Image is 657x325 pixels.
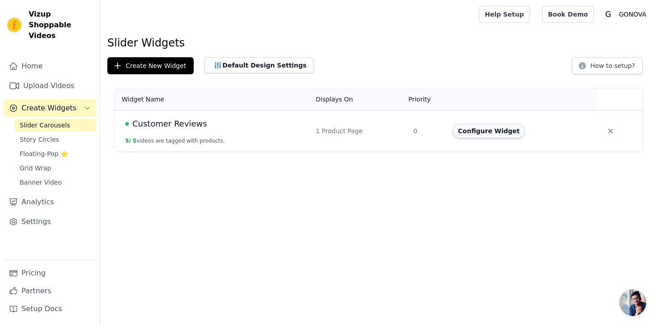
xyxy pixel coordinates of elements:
[4,300,96,318] a: Setup Docs
[619,289,646,316] a: Open chat
[310,89,408,110] th: Displays On
[20,135,59,144] span: Story Circles
[14,162,96,174] a: Grid Wrap
[132,118,207,130] span: Customer Reviews
[316,127,403,135] div: 1 Product Page
[572,63,643,72] a: How to setup?
[14,148,96,160] a: Floating-Pop ⭐
[107,36,650,50] h1: Slider Widgets
[542,6,593,23] a: Book Demo
[605,10,611,19] text: G
[29,9,93,41] span: Vizup Shoppable Videos
[114,89,310,110] th: Widget Name
[14,119,96,131] a: Slider Carousels
[572,57,643,74] button: How to setup?
[20,149,68,158] span: Floating-Pop ⭐
[479,6,530,23] a: Help Setup
[4,213,96,231] a: Settings
[125,137,225,144] button: 5/ 5videos are tagged with products.
[20,121,70,130] span: Slider Carousels
[4,57,96,75] a: Home
[125,122,129,126] span: Live Published
[204,57,314,73] button: Default Design Settings
[453,124,525,138] button: Configure Widget
[21,103,76,114] span: Create Widgets
[20,164,51,173] span: Grid Wrap
[4,282,96,300] a: Partners
[4,264,96,282] a: Pricing
[601,6,650,22] button: G GONOVA
[20,178,62,187] span: Banner Video
[4,77,96,95] a: Upload Videos
[14,176,96,189] a: Banner Video
[4,193,96,211] a: Analytics
[408,110,447,152] td: 0
[7,18,21,32] img: Vizup
[107,57,194,74] button: Create New Widget
[133,138,136,144] span: 5
[615,6,650,22] p: GONOVA
[408,89,447,110] th: Priority
[14,133,96,146] a: Story Circles
[125,138,131,144] span: 5 /
[602,123,619,139] button: Delete widget
[4,99,96,117] button: Create Widgets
